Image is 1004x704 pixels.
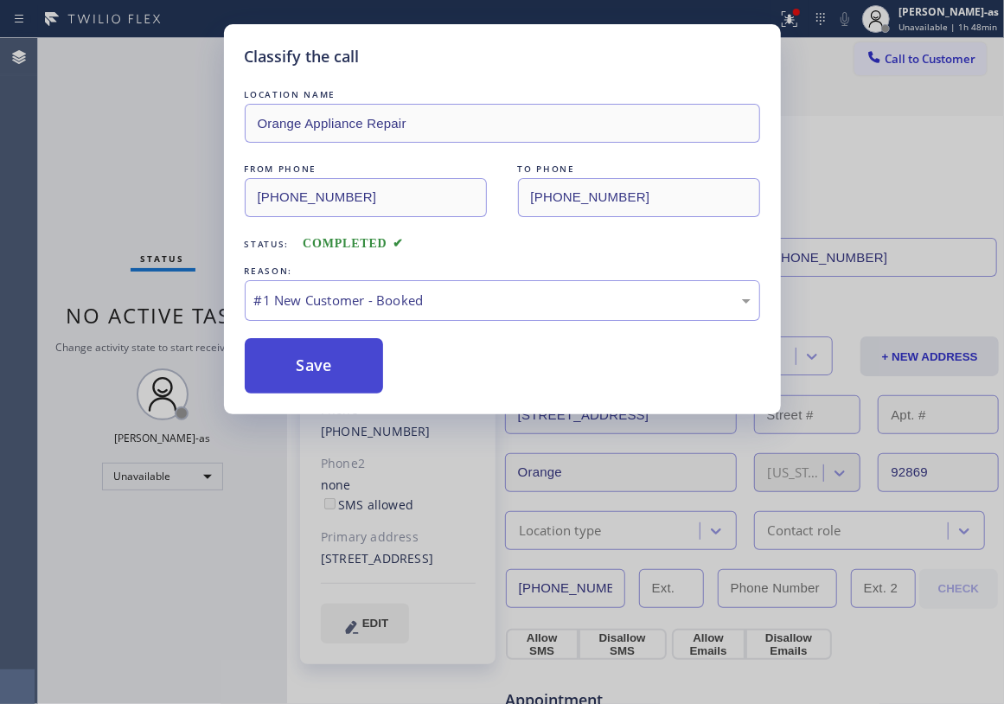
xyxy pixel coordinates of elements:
[245,238,290,250] span: Status:
[303,237,403,250] span: COMPLETED
[254,291,751,310] div: #1 New Customer - Booked
[518,160,760,178] div: TO PHONE
[245,262,760,280] div: REASON:
[245,45,360,68] h5: Classify the call
[245,178,487,217] input: From phone
[518,178,760,217] input: To phone
[245,86,760,104] div: LOCATION NAME
[245,338,384,394] button: Save
[245,160,487,178] div: FROM PHONE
